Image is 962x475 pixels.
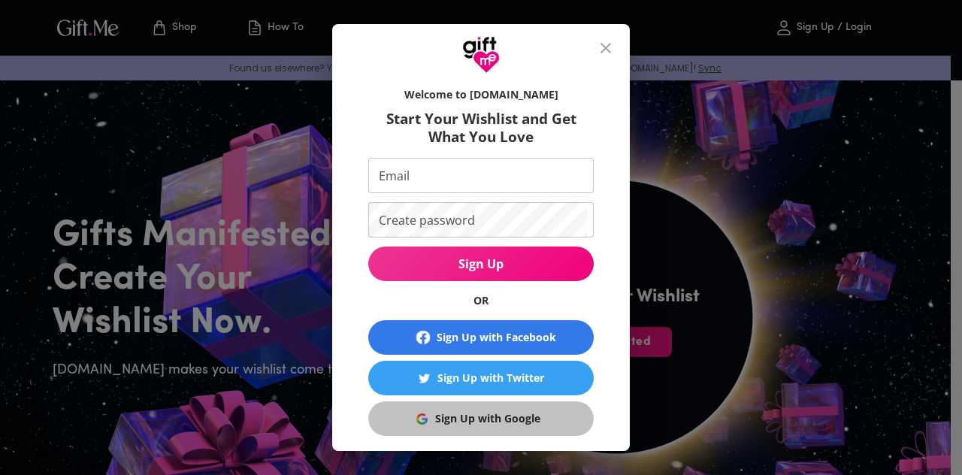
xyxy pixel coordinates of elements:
[416,413,428,425] img: Sign Up with Google
[368,361,594,395] button: Sign Up with TwitterSign Up with Twitter
[435,410,540,427] div: Sign Up with Google
[368,293,594,308] h6: OR
[419,373,430,384] img: Sign Up with Twitter
[462,36,500,74] img: GiftMe Logo
[368,87,594,102] h6: Welcome to [DOMAIN_NAME]
[368,110,594,146] h6: Start Your Wishlist and Get What You Love
[368,401,594,436] button: Sign Up with GoogleSign Up with Google
[368,256,594,272] span: Sign Up
[368,320,594,355] button: Sign Up with Facebook
[407,450,555,465] a: Already a member? Log in
[437,370,544,386] div: Sign Up with Twitter
[368,247,594,281] button: Sign Up
[588,30,624,66] button: close
[437,329,556,346] div: Sign Up with Facebook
